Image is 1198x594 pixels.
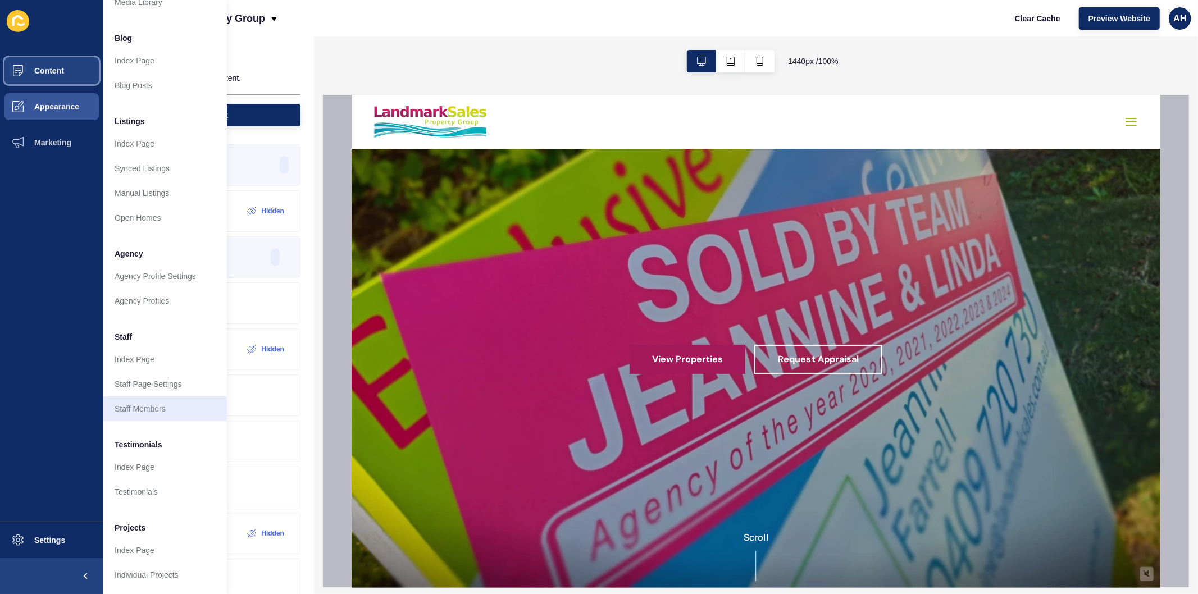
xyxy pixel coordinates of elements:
a: Individual Projects [103,563,227,587]
a: Open Homes [103,205,227,230]
button: Clear Cache [1005,7,1070,30]
label: Hidden [261,207,284,216]
span: Clear Cache [1015,13,1060,24]
a: Index Page [103,538,227,563]
div: Scroll [4,436,804,486]
a: Synced Listings [103,156,227,181]
span: AH [1173,13,1186,24]
a: Index Page [103,455,227,479]
span: Agency [115,248,143,259]
button: Preview Website [1079,7,1160,30]
a: Staff Page Settings [103,372,227,396]
a: Agency Profile Settings [103,264,227,289]
span: Staff [115,331,132,342]
label: Hidden [261,345,284,354]
span: Blog [115,33,132,44]
span: Testimonials [115,439,162,450]
a: Index Page [103,131,227,156]
a: Blog Posts [103,73,227,98]
a: Testimonials [103,479,227,504]
span: Listings [115,116,145,127]
a: Manual Listings [103,181,227,205]
a: Agency Profiles [103,289,227,313]
span: Projects [115,522,145,533]
a: View Properties [278,250,394,279]
span: 1440 px / 100 % [788,56,839,67]
a: Index Page [103,347,227,372]
a: Request Appraisal [403,250,531,279]
a: Staff Members [103,396,227,421]
img: Landmark Sales Logo [22,11,135,43]
span: Preview Website [1088,13,1150,24]
label: Hidden [261,529,284,538]
a: Index Page [103,48,227,73]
